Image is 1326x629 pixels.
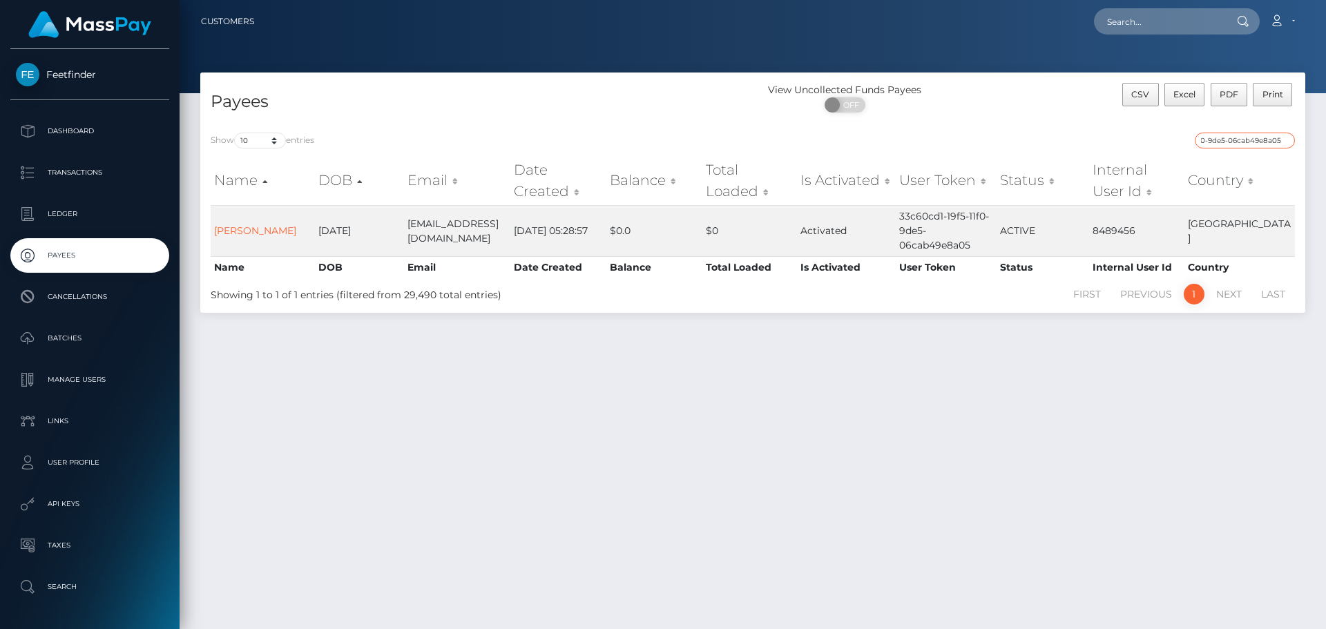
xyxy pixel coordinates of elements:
td: [EMAIL_ADDRESS][DOMAIN_NAME] [404,205,511,256]
p: Payees [16,245,164,266]
th: Email [404,256,511,278]
span: OFF [832,97,867,113]
p: Ledger [16,204,164,224]
a: Manage Users [10,362,169,397]
label: Show entries [211,133,314,148]
th: Country: activate to sort column ascending [1184,156,1295,205]
th: DOB: activate to sort column descending [315,156,404,205]
a: Dashboard [10,114,169,148]
select: Showentries [234,133,286,148]
td: [DATE] [315,205,404,256]
a: Payees [10,238,169,273]
button: PDF [1211,83,1248,106]
span: Print [1262,89,1283,99]
td: 33c60cd1-19f5-11f0-9de5-06cab49e8a05 [896,205,997,256]
a: User Profile [10,445,169,480]
span: Excel [1173,89,1195,99]
div: Showing 1 to 1 of 1 entries (filtered from 29,490 total entries) [211,282,651,302]
th: Is Activated: activate to sort column ascending [797,156,896,205]
td: ACTIVE [997,205,1089,256]
a: Cancellations [10,280,169,314]
img: Feetfinder [16,63,39,86]
th: User Token: activate to sort column ascending [896,156,997,205]
span: Feetfinder [10,68,169,81]
a: 1 [1184,284,1204,304]
th: Internal User Id: activate to sort column ascending [1089,156,1184,205]
input: Search... [1094,8,1224,35]
a: Batches [10,321,169,356]
p: Transactions [16,162,164,183]
th: Name [211,256,315,278]
a: Ledger [10,197,169,231]
th: DOB [315,256,404,278]
th: Is Activated [797,256,896,278]
th: Internal User Id [1089,256,1184,278]
th: Date Created: activate to sort column ascending [510,156,606,205]
th: Balance [606,256,702,278]
button: Excel [1164,83,1205,106]
td: [DATE] 05:28:57 [510,205,606,256]
a: Search [10,570,169,604]
td: $0 [702,205,797,256]
span: PDF [1220,89,1238,99]
p: Links [16,411,164,432]
th: Date Created [510,256,606,278]
td: Activated [797,205,896,256]
a: API Keys [10,487,169,521]
p: Search [16,577,164,597]
a: Links [10,404,169,438]
th: Status [997,256,1089,278]
td: 8489456 [1089,205,1184,256]
p: Dashboard [16,121,164,142]
input: Search transactions [1195,133,1295,148]
p: Taxes [16,535,164,556]
a: Customers [201,7,254,36]
p: API Keys [16,494,164,514]
th: Country [1184,256,1295,278]
p: Manage Users [16,369,164,390]
div: View Uncollected Funds Payees [753,83,937,97]
a: Transactions [10,155,169,190]
button: CSV [1122,83,1159,106]
th: Status: activate to sort column ascending [997,156,1089,205]
img: MassPay Logo [28,11,151,38]
td: $0.0 [606,205,702,256]
th: Balance: activate to sort column ascending [606,156,702,205]
th: Name: activate to sort column ascending [211,156,315,205]
button: Print [1253,83,1292,106]
th: User Token [896,256,997,278]
th: Total Loaded [702,256,797,278]
span: CSV [1131,89,1149,99]
p: Cancellations [16,287,164,307]
th: Total Loaded: activate to sort column ascending [702,156,797,205]
a: Taxes [10,528,169,563]
p: User Profile [16,452,164,473]
p: Batches [16,328,164,349]
a: [PERSON_NAME] [214,224,296,237]
h4: Payees [211,90,742,114]
td: [GEOGRAPHIC_DATA] [1184,205,1295,256]
th: Email: activate to sort column ascending [404,156,511,205]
